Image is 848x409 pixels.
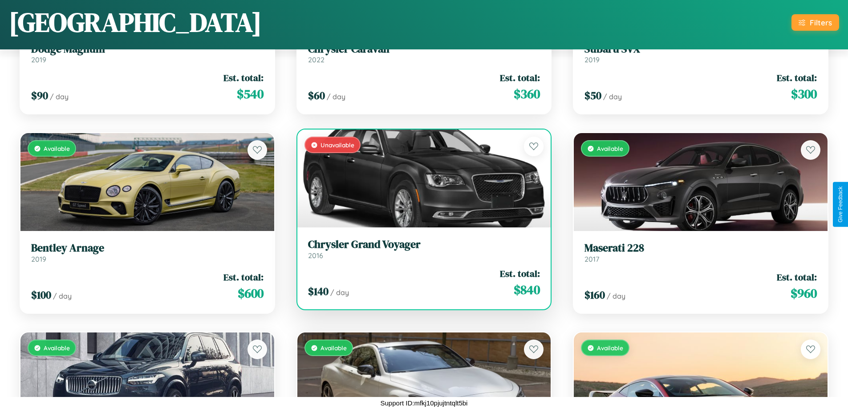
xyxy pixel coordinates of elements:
[584,242,817,255] h3: Maserati 228
[308,88,325,103] span: $ 60
[603,92,622,101] span: / day
[514,85,540,103] span: $ 360
[597,344,623,352] span: Available
[500,267,540,280] span: Est. total:
[500,71,540,84] span: Est. total:
[584,88,601,103] span: $ 50
[381,397,468,409] p: Support ID: mfkj10pjujtntqlt5bi
[514,281,540,299] span: $ 840
[31,242,264,263] a: Bentley Arnage2019
[791,14,839,31] button: Filters
[777,271,817,283] span: Est. total:
[308,284,329,299] span: $ 140
[223,71,264,84] span: Est. total:
[238,284,264,302] span: $ 600
[44,145,70,152] span: Available
[31,255,46,263] span: 2019
[597,145,623,152] span: Available
[31,88,48,103] span: $ 90
[31,288,51,302] span: $ 100
[837,186,844,223] div: Give Feedback
[330,288,349,297] span: / day
[308,43,540,65] a: Chrysler Caravan2022
[584,242,817,263] a: Maserati 2282017
[584,55,600,64] span: 2019
[308,55,325,64] span: 2022
[53,292,72,300] span: / day
[584,43,817,65] a: Subaru SVX2019
[44,344,70,352] span: Available
[237,85,264,103] span: $ 540
[584,255,599,263] span: 2017
[584,288,605,302] span: $ 160
[791,284,817,302] span: $ 960
[308,251,323,260] span: 2016
[31,55,46,64] span: 2019
[321,344,347,352] span: Available
[31,242,264,255] h3: Bentley Arnage
[308,238,540,260] a: Chrysler Grand Voyager2016
[791,85,817,103] span: $ 300
[777,71,817,84] span: Est. total:
[308,238,540,251] h3: Chrysler Grand Voyager
[321,141,354,149] span: Unavailable
[223,271,264,283] span: Est. total:
[9,4,262,40] h1: [GEOGRAPHIC_DATA]
[50,92,69,101] span: / day
[607,292,625,300] span: / day
[31,43,264,65] a: Dodge Magnum2019
[810,18,832,27] div: Filters
[327,92,345,101] span: / day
